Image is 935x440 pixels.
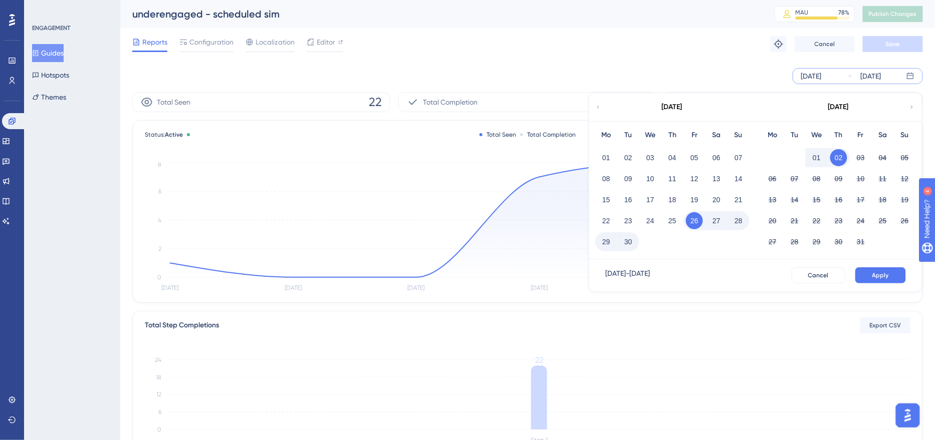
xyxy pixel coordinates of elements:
[155,356,161,363] tspan: 24
[808,149,825,166] button: 01
[686,170,703,187] button: 12
[595,129,617,141] div: Mo
[764,191,781,208] button: 13
[158,409,161,416] tspan: 6
[872,271,889,279] span: Apply
[189,36,233,48] span: Configuration
[157,274,161,281] tspan: 0
[686,212,703,229] button: 26
[830,149,847,166] button: 02
[708,191,725,208] button: 20
[730,212,747,229] button: 28
[795,36,855,52] button: Cancel
[708,212,725,229] button: 27
[896,191,913,208] button: 19
[158,188,161,195] tspan: 6
[531,285,548,292] tspan: [DATE]
[786,191,803,208] button: 14
[852,149,869,166] button: 03
[642,212,659,229] button: 24
[852,233,869,250] button: 31
[764,212,781,229] button: 20
[70,5,73,13] div: 4
[870,321,901,329] span: Export CSV
[896,149,913,166] button: 05
[839,9,850,17] div: 78 %
[620,212,637,229] button: 23
[132,7,750,21] div: underengaged - scheduled sim
[480,131,516,139] div: Total Seen
[706,129,728,141] div: Sa
[762,129,784,141] div: Mo
[850,129,872,141] div: Fr
[808,233,825,250] button: 29
[808,212,825,229] button: 22
[852,212,869,229] button: 24
[863,6,923,22] button: Publish Changes
[786,212,803,229] button: 21
[815,40,835,48] span: Cancel
[617,129,639,141] div: Tu
[145,319,219,331] div: Total Step Completions
[708,149,725,166] button: 06
[145,131,183,139] span: Status:
[855,267,906,283] button: Apply
[896,212,913,229] button: 26
[520,131,576,139] div: Total Completion
[156,374,161,381] tspan: 18
[830,170,847,187] button: 09
[369,94,382,110] span: 22
[886,40,900,48] span: Save
[728,129,750,141] div: Su
[801,70,822,82] div: [DATE]
[642,170,659,187] button: 10
[161,285,178,292] tspan: [DATE]
[874,212,891,229] button: 25
[730,170,747,187] button: 14
[32,88,66,106] button: Themes
[806,129,828,141] div: We
[686,191,703,208] button: 19
[894,129,916,141] div: Su
[796,9,809,17] div: MAU
[408,285,425,292] tspan: [DATE]
[661,129,683,141] div: Th
[861,70,881,82] div: [DATE]
[165,131,183,138] span: Active
[24,3,63,15] span: Need Help?
[852,170,869,187] button: 10
[683,129,706,141] div: Fr
[620,191,637,208] button: 16
[32,44,64,62] button: Guides
[639,129,661,141] div: We
[598,233,615,250] button: 29
[598,170,615,187] button: 08
[830,191,847,208] button: 16
[664,149,681,166] button: 04
[664,170,681,187] button: 11
[642,149,659,166] button: 03
[686,149,703,166] button: 05
[32,66,69,84] button: Hotspots
[828,129,850,141] div: Th
[830,212,847,229] button: 23
[605,267,650,283] div: [DATE] - [DATE]
[786,233,803,250] button: 28
[158,161,161,168] tspan: 8
[874,170,891,187] button: 11
[730,191,747,208] button: 21
[764,233,781,250] button: 27
[157,96,190,108] span: Total Seen
[808,170,825,187] button: 08
[664,212,681,229] button: 25
[708,170,725,187] button: 13
[157,426,161,433] tspan: 0
[784,129,806,141] div: Tu
[642,191,659,208] button: 17
[317,36,335,48] span: Editor
[872,129,894,141] div: Sa
[158,217,161,224] tspan: 4
[792,267,845,283] button: Cancel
